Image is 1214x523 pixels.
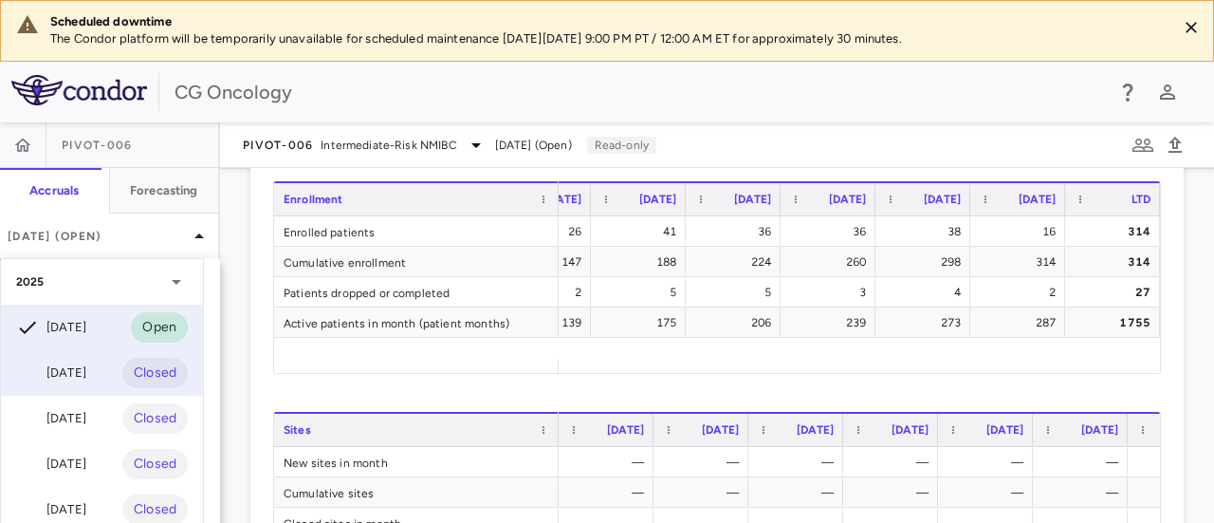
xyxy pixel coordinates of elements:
span: Closed [122,454,188,475]
span: Closed [122,499,188,520]
div: 2025 [1,259,203,305]
div: [DATE] [16,453,86,476]
span: Open [131,317,188,338]
div: [DATE] [16,498,86,521]
span: Closed [122,408,188,429]
p: 2025 [16,273,45,290]
div: [DATE] [16,407,86,430]
div: [DATE] [16,362,86,384]
div: [DATE] [16,316,86,339]
span: Closed [122,363,188,383]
